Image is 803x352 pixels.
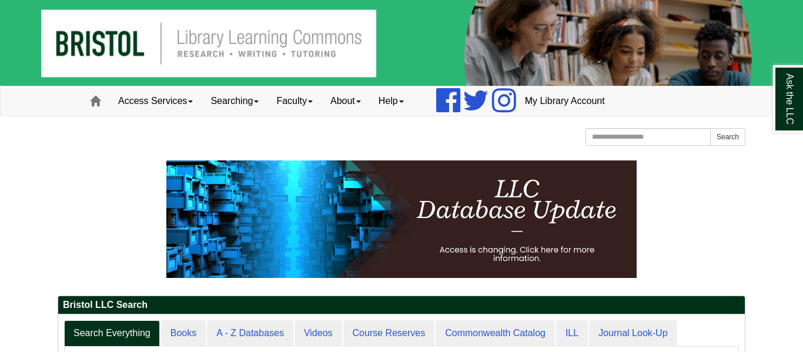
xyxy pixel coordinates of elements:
a: Faculty [267,86,322,116]
a: Course Reserves [343,320,435,347]
a: About [322,86,370,116]
a: Videos [295,320,342,347]
a: ILL [556,320,588,347]
a: A - Z Databases [207,320,293,347]
a: Journal Look-Up [589,320,677,347]
a: Searching [202,86,267,116]
a: Search Everything [64,320,160,347]
img: HTML tutorial [166,160,637,278]
a: Access Services [109,86,202,116]
h2: Bristol LLC Search [58,296,745,314]
a: Books [161,320,206,347]
button: Search [710,128,745,146]
a: Commonwealth Catalog [436,320,555,347]
a: Help [370,86,413,116]
a: My Library Account [516,86,614,116]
